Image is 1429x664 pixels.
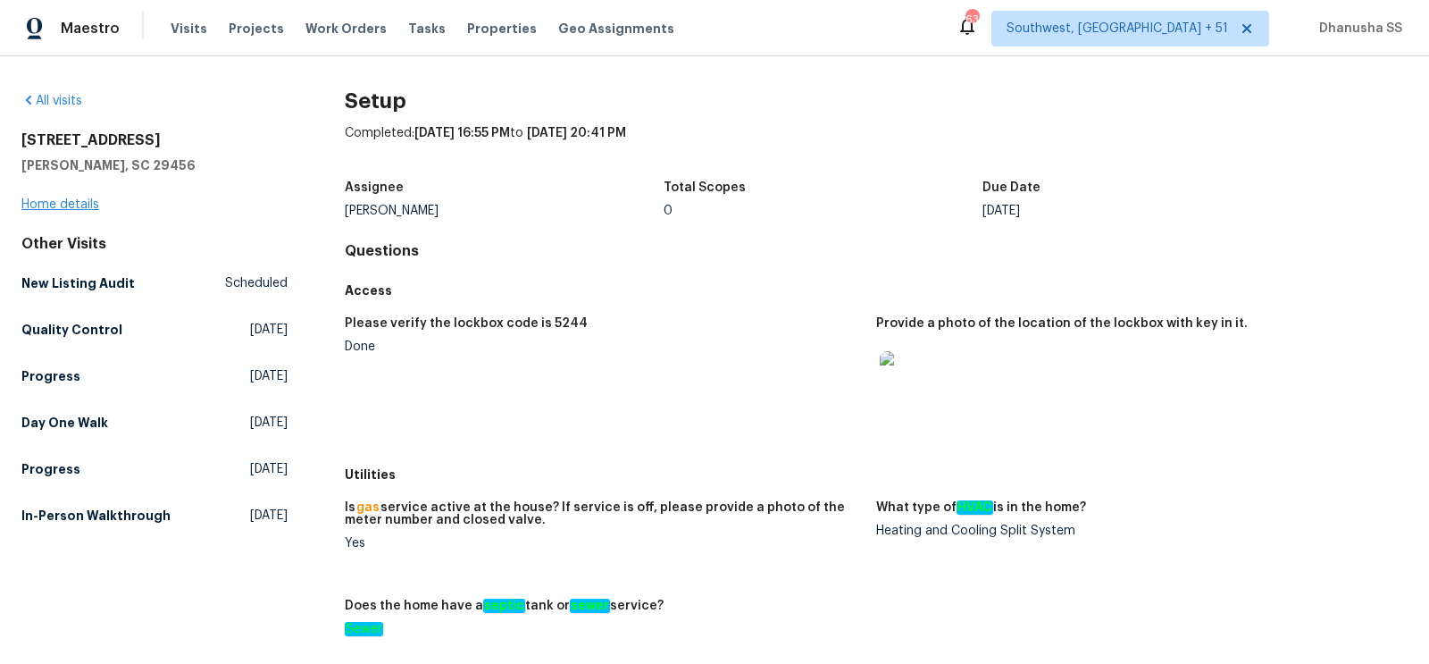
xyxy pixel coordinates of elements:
div: 0 [664,205,982,217]
span: [DATE] [250,321,288,339]
h5: In-Person Walkthrough [21,507,171,525]
a: In-Person Walkthrough[DATE] [21,500,288,532]
span: Geo Assignments [558,20,674,38]
a: Home details [21,198,99,211]
a: New Listing AuditScheduled [21,267,288,299]
em: septic [483,599,525,613]
div: [PERSON_NAME] [345,205,664,217]
h5: Quality Control [21,321,122,339]
span: Projects [229,20,284,38]
span: Work Orders [305,20,387,38]
h2: [STREET_ADDRESS] [21,131,288,149]
h5: Due Date [982,181,1040,194]
h5: Progress [21,460,80,478]
h5: Is service active at the house? If service is off, please provide a photo of the meter number and... [345,501,862,526]
h5: Utilities [345,466,1408,483]
h5: Progress [21,367,80,385]
span: [DATE] [250,367,288,385]
h5: Provide a photo of the location of the lockbox with key in it. [876,317,1248,330]
h5: New Listing Audit [21,274,135,292]
div: Heating and Cooling Split System [876,525,1393,537]
em: HVAC [957,500,993,515]
span: [DATE] [250,414,288,432]
span: Properties [467,20,537,38]
span: [DATE] 20:41 PM [527,127,626,139]
h5: Day One Walk [21,414,108,432]
em: sewer [570,599,610,613]
span: [DATE] [250,507,288,525]
span: Visits [171,20,207,38]
div: Completed: to [345,124,1408,171]
h5: Does the home have a tank or service? [345,600,664,612]
a: All visits [21,95,82,107]
h5: [PERSON_NAME], SC 29456 [21,156,288,174]
a: Progress[DATE] [21,453,288,485]
div: Other Visits [21,235,288,253]
em: Sewer [345,622,383,636]
a: Day One Walk[DATE] [21,407,288,439]
h5: Assignee [345,181,404,194]
h5: Access [345,282,1408,299]
div: [DATE] [982,205,1301,217]
span: Dhanusha SS [1312,20,1402,38]
h5: Please verify the lockbox code is 5244 [345,317,588,330]
span: Scheduled [225,274,288,292]
a: Quality Control[DATE] [21,314,288,346]
span: Southwest, [GEOGRAPHIC_DATA] + 51 [1007,20,1228,38]
h5: What type of is in the home? [876,501,1086,514]
a: Progress[DATE] [21,360,288,392]
div: Done [345,340,862,353]
span: Tasks [408,22,446,35]
h2: Setup [345,92,1408,110]
span: Maestro [61,20,120,38]
div: 631 [965,11,978,29]
h4: Questions [345,242,1408,260]
h5: Total Scopes [664,181,746,194]
div: Yes [345,537,862,550]
span: [DATE] 16:55 PM [414,127,510,139]
span: [DATE] [250,460,288,478]
em: gas [355,500,380,515]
